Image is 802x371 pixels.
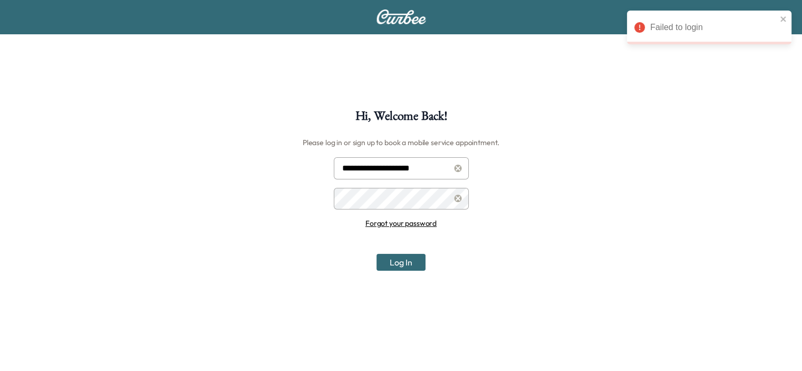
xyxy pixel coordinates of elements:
h6: Please log in or sign up to book a mobile service appointment. [303,134,499,151]
button: Log In [376,254,426,271]
div: Failed to login [650,21,777,34]
button: close [780,15,787,23]
h1: Hi, Welcome Back! [355,110,447,128]
a: Forgot your password [365,218,437,228]
img: Curbee Logo [376,9,427,24]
